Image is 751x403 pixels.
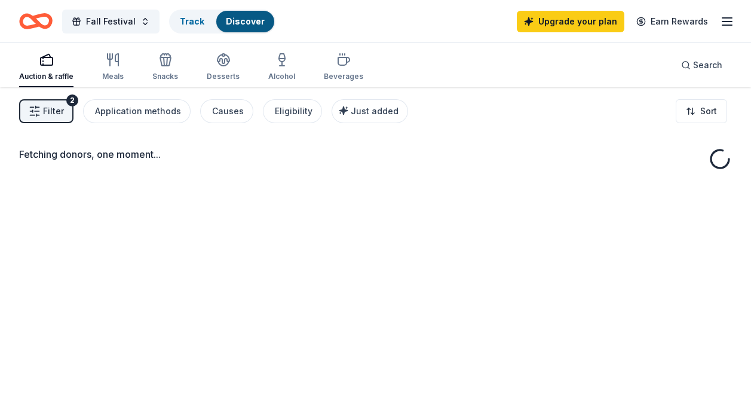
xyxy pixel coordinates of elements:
a: Track [180,16,204,26]
span: Search [693,58,722,72]
button: Filter2 [19,99,73,123]
button: Causes [200,99,253,123]
span: Fall Festival [86,14,136,29]
div: Beverages [324,72,363,81]
a: Home [19,7,53,35]
div: 2 [66,94,78,106]
div: Causes [212,104,244,118]
button: Alcohol [268,48,295,87]
div: Application methods [95,104,181,118]
div: Meals [102,72,124,81]
button: Fall Festival [62,10,160,33]
a: Discover [226,16,265,26]
div: Auction & raffle [19,72,73,81]
div: Fetching donors, one moment... [19,147,732,161]
div: Snacks [152,72,178,81]
button: Desserts [207,48,240,87]
span: Sort [700,104,717,118]
button: Sort [676,99,727,123]
div: Desserts [207,72,240,81]
button: Snacks [152,48,178,87]
span: Filter [43,104,64,118]
div: Alcohol [268,72,295,81]
button: Eligibility [263,99,322,123]
button: Search [672,53,732,77]
a: Earn Rewards [629,11,715,32]
button: Application methods [83,99,191,123]
button: TrackDiscover [169,10,275,33]
button: Auction & raffle [19,48,73,87]
a: Upgrade your plan [517,11,624,32]
div: Eligibility [275,104,312,118]
button: Beverages [324,48,363,87]
button: Just added [332,99,408,123]
span: Just added [351,106,399,116]
button: Meals [102,48,124,87]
